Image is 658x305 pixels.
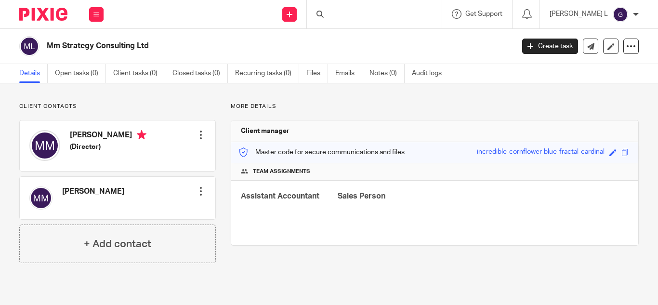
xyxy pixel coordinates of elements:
[172,64,228,83] a: Closed tasks (0)
[47,41,416,51] h2: Mm Strategy Consulting Ltd
[19,103,216,110] p: Client contacts
[603,39,619,54] a: Edit client
[609,149,617,156] span: Edit code
[338,192,385,200] span: Sales Person
[19,64,48,83] a: Details
[583,39,598,54] a: Send new email
[19,8,67,21] img: Pixie
[19,36,39,56] img: svg%3E
[241,126,290,136] h3: Client manager
[613,7,628,22] img: svg%3E
[253,168,310,175] span: Team assignments
[113,64,165,83] a: Client tasks (0)
[621,149,629,156] span: Copy to clipboard
[70,130,146,142] h4: [PERSON_NAME]
[70,142,146,152] h5: (Director)
[550,9,608,19] p: [PERSON_NAME] L
[62,186,124,197] h4: [PERSON_NAME]
[29,186,53,210] img: svg%3E
[235,64,299,83] a: Recurring tasks (0)
[477,147,605,158] div: incredible-cornflower-blue-fractal-cardinal
[241,192,319,200] span: Assistant Accountant
[231,103,639,110] p: More details
[137,130,146,140] i: Primary
[412,64,449,83] a: Audit logs
[238,147,405,157] p: Master code for secure communications and files
[465,11,502,17] span: Get Support
[335,64,362,83] a: Emails
[522,39,578,54] a: Create task
[369,64,405,83] a: Notes (0)
[29,130,60,161] img: svg%3E
[306,64,328,83] a: Files
[55,64,106,83] a: Open tasks (0)
[84,237,151,252] h4: + Add contact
